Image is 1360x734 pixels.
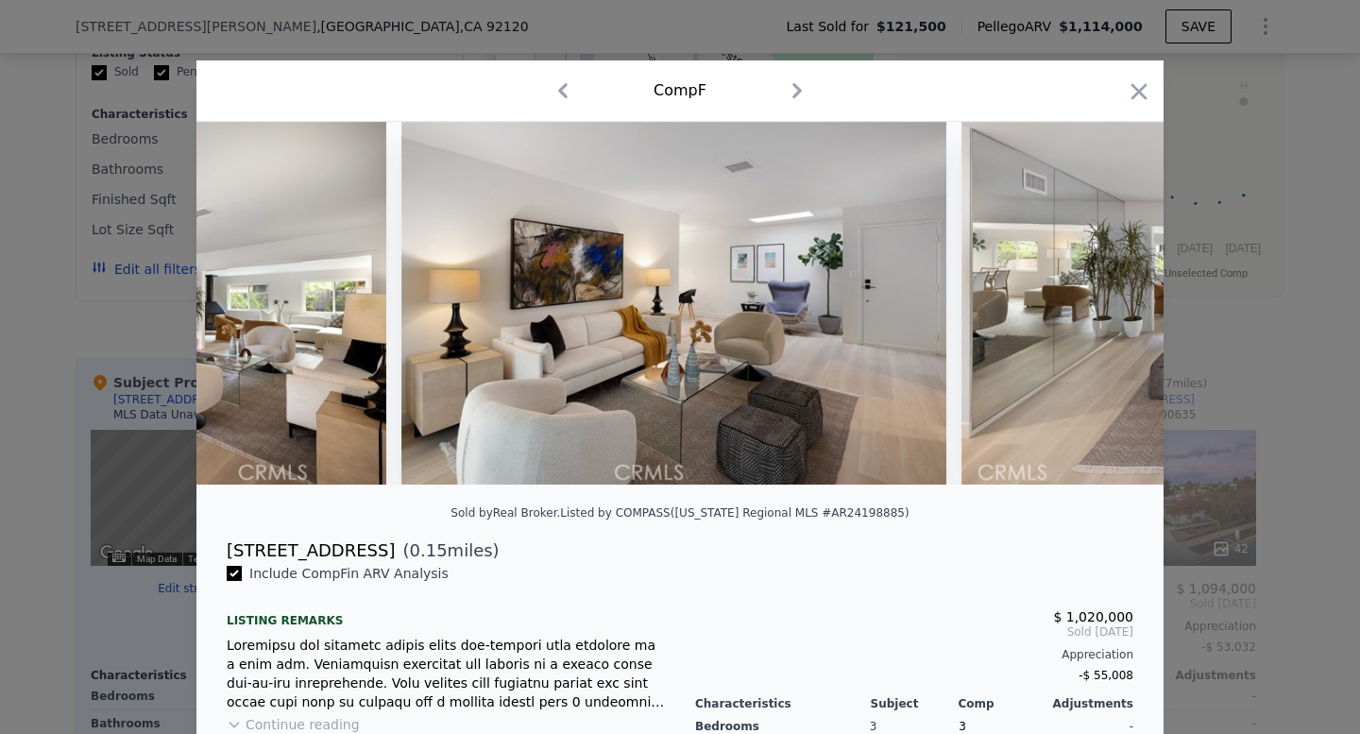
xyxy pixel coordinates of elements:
div: Appreciation [695,647,1133,662]
span: 0.15 [410,540,448,560]
div: Listing remarks [227,598,665,628]
div: [STREET_ADDRESS] [227,538,395,564]
div: Comp F [654,79,706,102]
button: Continue reading [227,715,360,734]
span: 3 [959,720,966,733]
div: Sold by Real Broker . [450,506,560,520]
span: Sold [DATE] [695,624,1133,640]
div: Adjustments [1045,696,1133,711]
div: Loremipsu dol sitametc adipis elits doe-tempori utla etdolore ma a enim adm. Veniamquisn exercita... [227,636,665,711]
span: Include Comp F in ARV Analysis [242,566,456,581]
div: Subject [871,696,959,711]
div: Comp [958,696,1045,711]
img: Property Img [401,122,946,485]
span: ( miles) [395,538,499,564]
div: Listed by COMPASS ([US_STATE] Regional MLS #AR24198885) [560,506,909,520]
span: $ 1,020,000 [1053,609,1133,624]
span: -$ 55,008 [1079,669,1133,682]
div: Characteristics [695,696,871,711]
